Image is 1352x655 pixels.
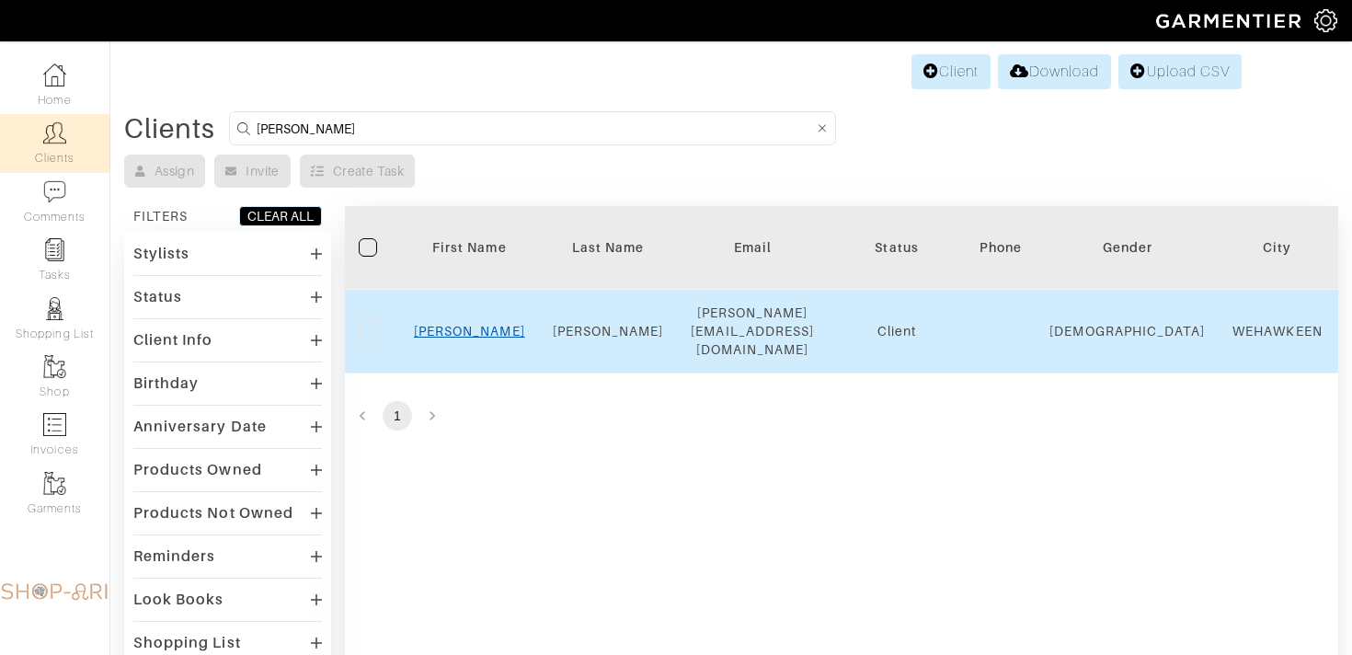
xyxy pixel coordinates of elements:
div: FILTERS [133,207,188,225]
div: Gender [1049,238,1205,257]
div: Clients [124,120,215,138]
img: gear-icon-white-bd11855cb880d31180b6d7d6211b90ccbf57a29d726f0c71d8c61bd08dd39cc2.png [1314,9,1337,32]
button: CLEAR ALL [239,206,322,226]
div: [DEMOGRAPHIC_DATA] [1049,322,1205,340]
input: Search by name, email, phone, city, or state [257,117,814,140]
div: CLEAR ALL [247,207,314,225]
a: Upload CSV [1118,54,1242,89]
th: Toggle SortBy [400,206,539,290]
a: Download [998,54,1111,89]
div: Client [842,322,952,340]
div: City [1232,238,1322,257]
img: reminder-icon-8004d30b9f0a5d33ae49ab947aed9ed385cf756f9e5892f1edd6e32f2345188e.png [43,238,66,261]
div: Products Owned [133,461,262,479]
div: [PERSON_NAME][EMAIL_ADDRESS][DOMAIN_NAME] [691,304,814,359]
div: Anniversary Date [133,418,267,436]
div: Client Info [133,331,213,350]
div: Last Name [553,238,664,257]
div: Email [691,238,814,257]
div: Stylists [133,245,189,263]
div: Birthday [133,374,199,393]
th: Toggle SortBy [828,206,966,290]
img: dashboard-icon-dbcd8f5a0b271acd01030246c82b418ddd0df26cd7fceb0bd07c9910d44c42f6.png [43,63,66,86]
div: Status [842,238,952,257]
img: garments-icon-b7da505a4dc4fd61783c78ac3ca0ef83fa9d6f193b1c9dc38574b1d14d53ca28.png [43,355,66,378]
img: comment-icon-a0a6a9ef722e966f86d9cbdc48e553b5cf19dbc54f86b18d962a5391bc8f6eb6.png [43,180,66,203]
a: Client [911,54,991,89]
div: Phone [980,238,1022,257]
div: Status [133,288,182,306]
div: First Name [414,238,525,257]
button: page 1 [383,401,412,431]
div: Shopping List [133,634,241,652]
img: garments-icon-b7da505a4dc4fd61783c78ac3ca0ef83fa9d6f193b1c9dc38574b1d14d53ca28.png [43,472,66,495]
div: Reminders [133,547,215,566]
th: Toggle SortBy [539,206,678,290]
a: [PERSON_NAME] [414,324,525,339]
th: Toggle SortBy [1036,206,1219,290]
img: clients-icon-6bae9207a08558b7cb47a8932f037763ab4055f8c8b6bfacd5dc20c3e0201464.png [43,121,66,144]
img: orders-icon-0abe47150d42831381b5fb84f609e132dff9fe21cb692f30cb5eec754e2cba89.png [43,413,66,436]
div: WEHAWKEEN [1232,322,1322,340]
img: garmentier-logo-header-white-b43fb05a5012e4ada735d5af1a66efaba907eab6374d6393d1fbf88cb4ef424d.png [1147,5,1314,37]
div: Products Not Owned [133,504,293,523]
div: Look Books [133,591,224,609]
a: [PERSON_NAME] [553,324,664,339]
nav: pagination navigation [345,401,1338,431]
img: stylists-icon-eb353228a002819b7ec25b43dbf5f0378dd9e0616d9560372ff212230b889e62.png [43,297,66,320]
